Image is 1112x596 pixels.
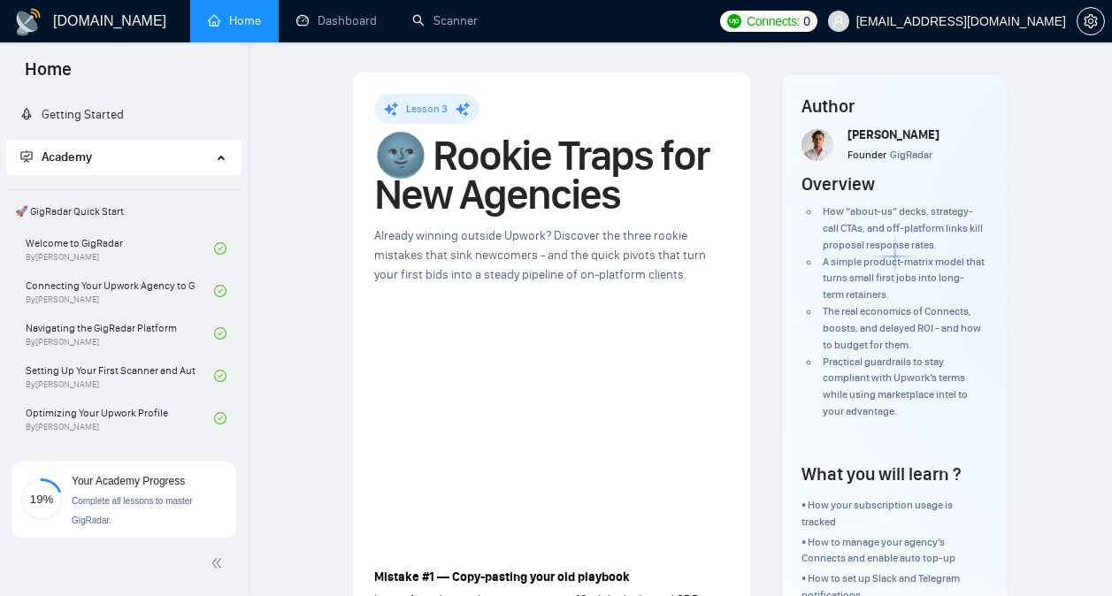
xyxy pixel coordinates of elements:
span: fund-projection-screen [20,150,33,163]
a: rocketGetting Started [20,107,124,122]
span: check-circle [214,370,226,382]
a: searchScanner [412,13,478,28]
a: dashboardDashboard [296,13,377,28]
span: Your Academy Progress [72,475,185,487]
img: upwork-logo.png [727,14,741,28]
a: setting [1077,14,1105,28]
span: Founder [847,149,886,161]
span: check-circle [214,327,226,340]
span: double-left [211,554,228,572]
p: • How to manage your agency’s Connects and enable auto top-up [801,534,985,568]
a: homeHome [208,13,261,28]
a: Setting Up Your First Scanner and Auto-BidderBy[PERSON_NAME] [26,356,214,395]
h1: 🌚 Rookie Traps for New Agencies [374,136,729,214]
img: Screenshot+at+Jun+18+10-48-53%E2%80%AFPM.png [801,129,833,161]
span: 0 [803,11,810,31]
h4: Overview [801,172,875,196]
span: [PERSON_NAME] [847,127,939,142]
span: GigRadar [890,149,932,161]
span: The real economics of Connects, boosts, and delayed ROI - and how to budget for them. [823,305,981,351]
span: Connects: [747,11,800,31]
a: Connecting Your Upwork Agency to GigRadarBy[PERSON_NAME] [26,271,214,310]
span: check-circle [214,412,226,424]
strong: Mistake #1 — Copy-pasting your old playbook [374,569,630,585]
li: Getting Started [6,97,241,133]
a: Optimizing Your Upwork ProfileBy[PERSON_NAME] [26,399,214,438]
a: Welcome to GigRadarBy[PERSON_NAME] [26,229,214,268]
img: logo [14,8,42,36]
span: Lesson 3 [406,103,448,115]
button: setting [1077,7,1105,35]
span: Practical guardrails to stay compliant with Upwork’s terms while using marketplace intel to your ... [823,355,968,418]
span: A simple product-matrix model that turns small first jobs into long-term retainers. [823,256,985,302]
span: How “about-us” decks, strategy-call CTAs, and off-platform links kill proposal response rates. [823,205,983,251]
span: Complete all lessons to master GigRadar. [72,496,193,525]
span: check-circle [214,242,226,255]
span: 19% [20,493,63,505]
span: 🚀 GigRadar Quick Start [8,194,239,229]
span: Academy [20,149,92,164]
span: Already winning outside Upwork? Discover the three rookie mistakes that sink newcomers - and the ... [374,228,706,282]
span: setting [1077,14,1104,28]
span: check-circle [214,285,226,297]
span: user [832,15,845,27]
span: Academy [42,149,92,164]
p: • How your subscription usage is tracked [801,497,985,531]
a: Navigating the GigRadar PlatformBy[PERSON_NAME] [26,314,214,353]
h4: What you will learn ? [801,462,961,486]
span: Home [11,57,86,94]
h4: Author [801,94,985,118]
iframe: Intercom live chat [1052,536,1094,578]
